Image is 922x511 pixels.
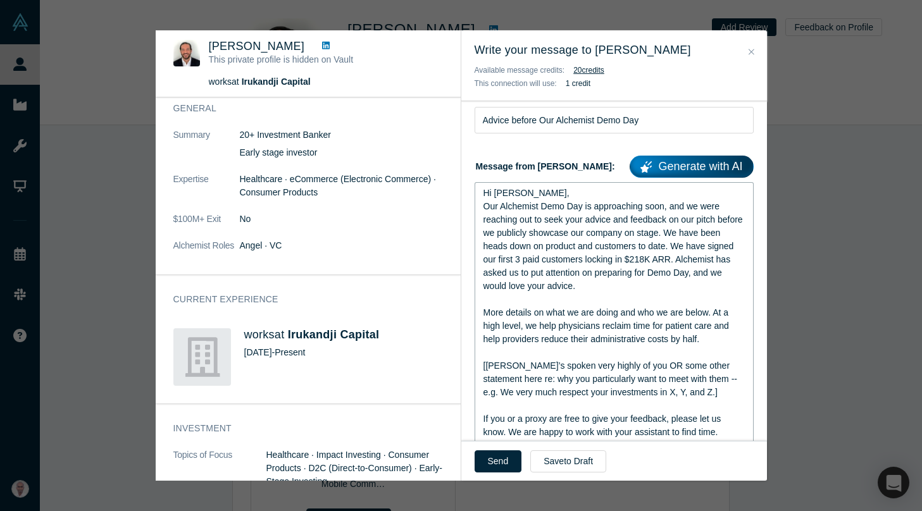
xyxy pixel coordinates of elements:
[173,293,425,306] h3: Current Experience
[573,64,604,77] button: 20credits
[475,66,565,75] span: Available message credits:
[475,42,754,59] h3: Write your message to [PERSON_NAME]
[483,187,745,479] div: rdw-editor
[475,79,557,88] span: This connection will use:
[244,328,443,342] h4: works at
[173,328,231,386] img: Irukandji Capital's Logo
[266,450,443,486] span: Healthcare · Impact Investing · Consumer Products · D2C (Direct-to-Consumer) · Early-Stage Investing
[173,212,240,239] dt: $100M+ Exit
[240,174,436,197] span: Healthcare · eCommerce (Electronic Commerce) · Consumer Products
[630,156,753,178] a: Generate with AI
[173,239,240,266] dt: Alchemist Roles
[173,448,266,502] dt: Topics of Focus
[244,346,443,359] div: [DATE] - Present
[483,188,570,198] span: Hi [PERSON_NAME],
[173,173,240,212] dt: Expertise
[483,360,738,397] span: [[PERSON_NAME]’s spoken very highly of you OR some other statement here re: why you particularly ...
[475,151,754,178] label: Message from [PERSON_NAME]:
[173,128,240,173] dt: Summary
[173,422,425,435] h3: Investment
[566,79,590,88] b: 1 credit
[745,45,758,59] button: Close
[209,53,408,66] p: This private profile is hidden on Vault
[240,146,443,159] p: Early stage investor
[475,450,522,472] button: Send
[240,212,443,226] dd: No
[483,307,732,344] span: More details on what we are doing and who we are below. At a high level, we help physicians recla...
[483,201,745,291] span: Our Alchemist Demo Day is approaching soon, and we were reaching out to seek your advice and feed...
[209,77,311,87] span: works at
[475,182,754,483] div: rdw-wrapper
[240,239,443,252] dd: Angel · VC
[530,450,606,472] button: Saveto Draft
[242,77,311,87] a: Irukandji Capital
[173,40,200,66] img: Enrico Carbone's Profile Image
[483,414,724,437] span: If you or a proxy are free to give your feedback, please let us know. We are happy to work with y...
[173,102,425,115] h3: General
[240,128,443,142] p: 20+ Investment Banker
[288,328,380,341] a: Irukandji Capital
[209,40,305,52] span: [PERSON_NAME]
